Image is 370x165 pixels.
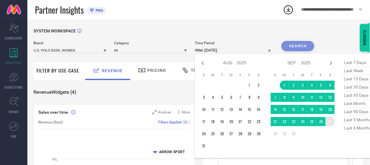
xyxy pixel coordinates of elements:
[326,73,335,78] th: Saturday
[227,129,236,138] td: Wed Aug 27 2025
[245,117,254,126] td: Fri Aug 22 2025
[227,73,236,78] th: Wednesday
[307,81,316,90] td: Thu Sep 04 2025
[271,117,280,126] td: Sun Sep 21 2025
[33,29,76,33] span: SYSTEM WORKSPACE
[199,59,207,67] div: Previous month
[208,117,218,126] td: Mon Aug 18 2025
[236,105,245,114] td: Thu Aug 14 2025
[94,8,103,13] span: PRO
[316,81,326,90] td: Fri Sep 05 2025
[218,93,227,102] td: Tue Aug 05 2025
[5,85,23,89] span: SUGGESTIONS
[326,81,335,90] td: Sat Sep 06 2025
[227,117,236,126] td: Wed Aug 20 2025
[316,73,326,78] th: Friday
[289,105,298,114] td: Tue Sep 16 2025
[307,117,316,126] td: Thu Sep 25 2025
[218,105,227,114] td: Tue Aug 12 2025
[271,105,280,114] td: Sun Sep 14 2025
[245,129,254,138] td: Fri Aug 29 2025
[208,105,218,114] td: Mon Aug 11 2025
[254,105,263,114] td: Sat Aug 16 2025
[208,73,218,78] th: Monday
[158,110,171,114] span: Analyse
[298,117,307,126] td: Wed Sep 24 2025
[236,73,245,78] th: Thursday
[236,129,245,138] td: Thu Aug 28 2025
[326,117,335,126] td: Sat Sep 27 2025
[280,105,289,114] td: Mon Sep 15 2025
[280,81,289,90] td: Mon Sep 01 2025
[199,129,208,138] td: Sun Aug 24 2025
[195,41,274,45] span: Time Period
[316,93,326,102] td: Fri Sep 12 2025
[280,117,289,126] td: Mon Sep 22 2025
[52,158,58,161] text: 40L
[199,93,208,102] td: Sun Aug 03 2025
[37,67,79,74] span: Filter By Use-Case
[280,129,289,138] td: Mon Sep 29 2025
[227,105,236,114] td: Wed Aug 13 2025
[298,93,307,102] td: Wed Sep 10 2025
[208,93,218,102] td: Mon Aug 04 2025
[114,41,187,45] span: Category
[326,93,335,102] td: Sat Sep 13 2025
[289,117,298,126] td: Tue Sep 23 2025
[189,120,190,124] span: |
[271,93,280,102] td: Sun Sep 07 2025
[35,4,84,16] span: Partner Insights
[289,73,298,78] th: Tuesday
[199,73,208,78] th: Sunday
[236,93,245,102] td: Thu Aug 07 2025
[298,81,307,90] td: Wed Sep 03 2025
[38,120,63,124] span: Revenue (Sum)
[327,59,335,67] div: Next month
[280,73,289,78] th: Monday
[283,4,294,15] div: Open download list
[102,68,123,73] span: Revenue
[236,117,245,126] td: Thu Aug 21 2025
[245,73,254,78] th: Friday
[245,93,254,102] td: Fri Aug 08 2025
[227,93,236,102] td: Wed Aug 06 2025
[159,150,185,154] text: ARROW SPORT
[298,105,307,114] td: Wed Sep 17 2025
[11,134,17,139] span: FWD
[191,68,210,73] span: Traffic
[307,93,316,102] td: Thu Sep 11 2025
[38,110,68,115] span: Sales over time
[182,110,190,114] span: More
[254,129,263,138] td: Sat Aug 30 2025
[254,117,263,126] td: Sat Aug 23 2025
[159,120,182,124] span: Filters Applied
[289,81,298,90] td: Tue Sep 02 2025
[9,109,19,114] span: TRENDS
[245,105,254,114] td: Fri Aug 15 2025
[218,129,227,138] td: Tue Aug 26 2025
[316,117,326,126] td: Fri Sep 26 2025
[33,89,76,95] span: Revenue Widgets ( 4 )
[152,110,157,114] svg: Zoom
[199,141,208,150] td: Sun Aug 31 2025
[307,73,316,78] th: Thursday
[298,73,307,78] th: Wednesday
[307,105,316,114] td: Thu Sep 18 2025
[208,129,218,138] td: Mon Aug 25 2025
[271,129,280,138] td: Sun Sep 28 2025
[33,41,106,45] span: Brand
[195,47,274,54] input: Select time period
[326,105,335,114] td: Sat Sep 20 2025
[199,105,208,114] td: Sun Aug 10 2025
[5,60,22,65] span: WORKSPACE
[5,36,23,40] span: SCORECARDS
[254,73,263,78] th: Saturday
[199,117,208,126] td: Sun Aug 17 2025
[289,93,298,102] td: Tue Sep 09 2025
[316,105,326,114] td: Fri Sep 19 2025
[271,73,280,78] th: Sunday
[147,68,166,73] span: Pricing
[218,73,227,78] th: Tuesday
[280,93,289,102] td: Mon Sep 08 2025
[218,117,227,126] td: Tue Aug 19 2025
